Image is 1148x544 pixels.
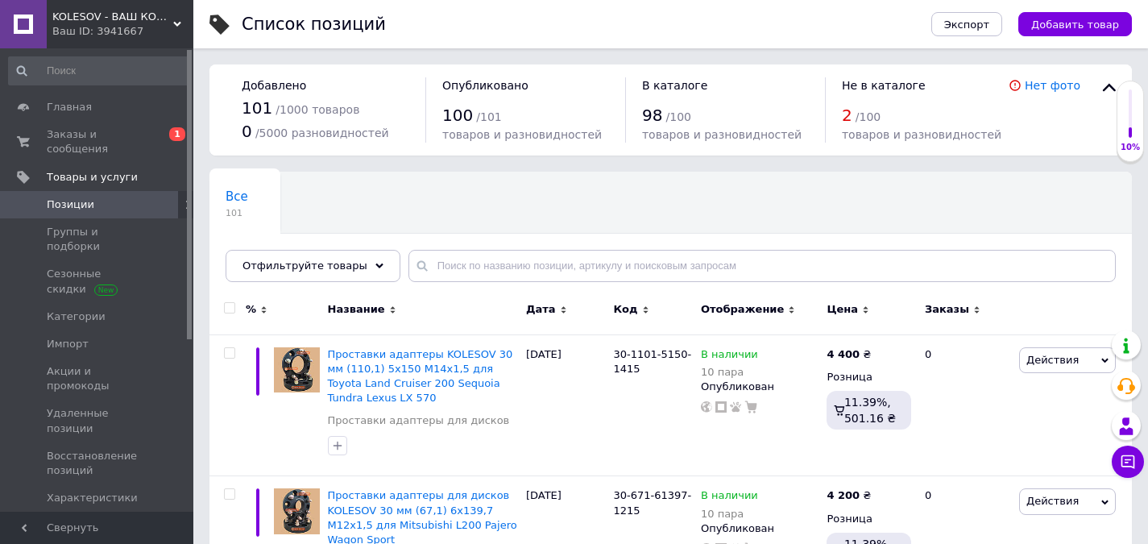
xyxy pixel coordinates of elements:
span: / 100 [666,110,691,123]
span: 11.39%, 501.16 ₴ [844,396,896,425]
span: В наличии [701,489,758,506]
span: Отображение [701,302,784,317]
span: Заказы [925,302,969,317]
span: Сезонные скидки [47,267,149,296]
span: 1 [169,127,185,141]
span: Дата [526,302,556,317]
div: 10 пара [701,508,758,520]
span: Категории [47,309,106,324]
span: Главная [47,100,92,114]
b: 4 200 [827,489,860,501]
span: Импорт [47,337,89,351]
span: Добавить товар [1031,19,1119,31]
img: Проставки адаптеры KOLESOV 30 мм (110,1) 5х150 М14x1,5 для Toyota Land Cruiser 200 Sequoia Tundra... [274,347,320,393]
span: Восстановление позиций [47,449,149,478]
a: Проставки адаптеры для дисков [328,413,510,428]
span: KOLESOV - ВАШ КОЛЕСНЫЙ ЭКСПЕРТ [52,10,173,24]
span: Не в каталоге [842,79,926,92]
span: Товары и услуги [47,170,138,185]
span: Позиции [47,197,94,212]
span: Опубликовано [442,79,528,92]
span: Акции и промокоды [47,364,149,393]
span: Цена [827,302,858,317]
div: 10% [1117,142,1143,153]
span: 30-671-61397-1215 [613,489,691,516]
span: / 1000 товаров [276,103,359,116]
span: товаров и разновидностей [842,128,1001,141]
span: Действия [1026,354,1079,366]
span: Характеристики [47,491,138,505]
span: 2 [842,106,852,125]
span: 101 [226,207,248,219]
div: Ваш ID: 3941667 [52,24,193,39]
div: ₴ [827,488,871,503]
img: Проставки адаптеры для дисков KOLESOV 30 мм (67,1) 6х139,7 М12x1,5 для Mitsubishi L200 Pajero Wag... [274,488,320,534]
a: Проставки адаптеры KOLESOV 30 мм (110,1) 5х150 М14x1,5 для Toyota Land Cruiser 200 Sequoia Tundra... [328,348,513,405]
b: 4 400 [827,348,860,360]
span: Действия [1026,495,1079,507]
div: [DATE] [522,334,610,476]
button: Экспорт [931,12,1002,36]
span: Отфильтруйте товары [242,260,367,272]
span: / 5000 разновидностей [255,127,389,139]
span: Код [613,302,637,317]
span: товаров и разновидностей [442,128,602,141]
div: Опубликован [701,521,819,536]
div: 0 [915,334,1015,476]
span: 98 [642,106,662,125]
span: Все [226,189,248,204]
span: 0 [242,122,252,141]
span: % [246,302,256,317]
span: 30-1101-5150-1415 [613,348,691,375]
button: Чат с покупателем [1112,446,1144,478]
span: 101 [242,98,272,118]
input: Поиск по названию позиции, артикулу и поисковым запросам [408,250,1116,282]
span: / 100 [856,110,881,123]
div: 10 пара [701,366,758,378]
span: Добавлено [242,79,306,92]
span: Экспорт [944,19,989,31]
div: Опубликован [701,380,819,394]
div: Розница [827,370,911,384]
span: Заказы и сообщения [47,127,149,156]
span: товаров и разновидностей [642,128,802,141]
span: В наличии [701,348,758,365]
span: Удаленные позиции [47,406,149,435]
input: Поиск [8,56,190,85]
span: Название [328,302,385,317]
div: ₴ [827,347,871,362]
span: Группы и подборки [47,225,149,254]
div: Список позиций [242,16,386,33]
span: В каталоге [642,79,707,92]
div: Розница [827,512,911,526]
span: / 101 [476,110,501,123]
a: Нет фото [1025,79,1080,92]
span: 100 [442,106,473,125]
button: Добавить товар [1018,12,1132,36]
